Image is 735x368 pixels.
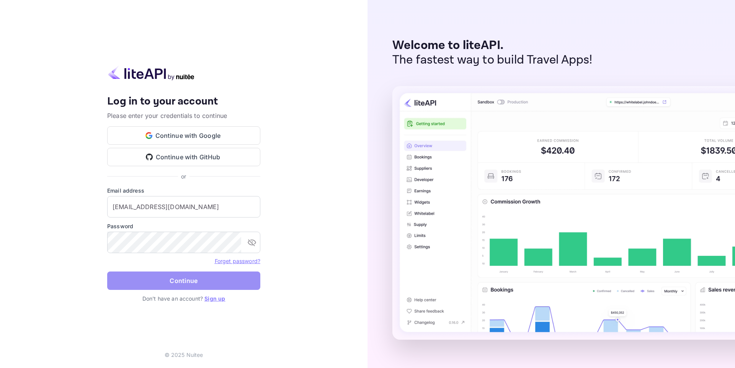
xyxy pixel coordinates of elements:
[107,222,260,230] label: Password
[107,126,260,145] button: Continue with Google
[107,65,195,80] img: liteapi
[107,148,260,166] button: Continue with GitHub
[181,172,186,180] p: or
[165,351,203,359] p: © 2025 Nuitee
[107,95,260,108] h4: Log in to your account
[204,295,225,302] a: Sign up
[392,53,593,67] p: The fastest way to build Travel Apps!
[107,272,260,290] button: Continue
[107,196,260,218] input: Enter your email address
[215,258,260,264] a: Forget password?
[107,111,260,120] p: Please enter your credentials to continue
[215,257,260,265] a: Forget password?
[392,38,593,53] p: Welcome to liteAPI.
[107,186,260,195] label: Email address
[107,294,260,303] p: Don't have an account?
[244,235,260,250] button: toggle password visibility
